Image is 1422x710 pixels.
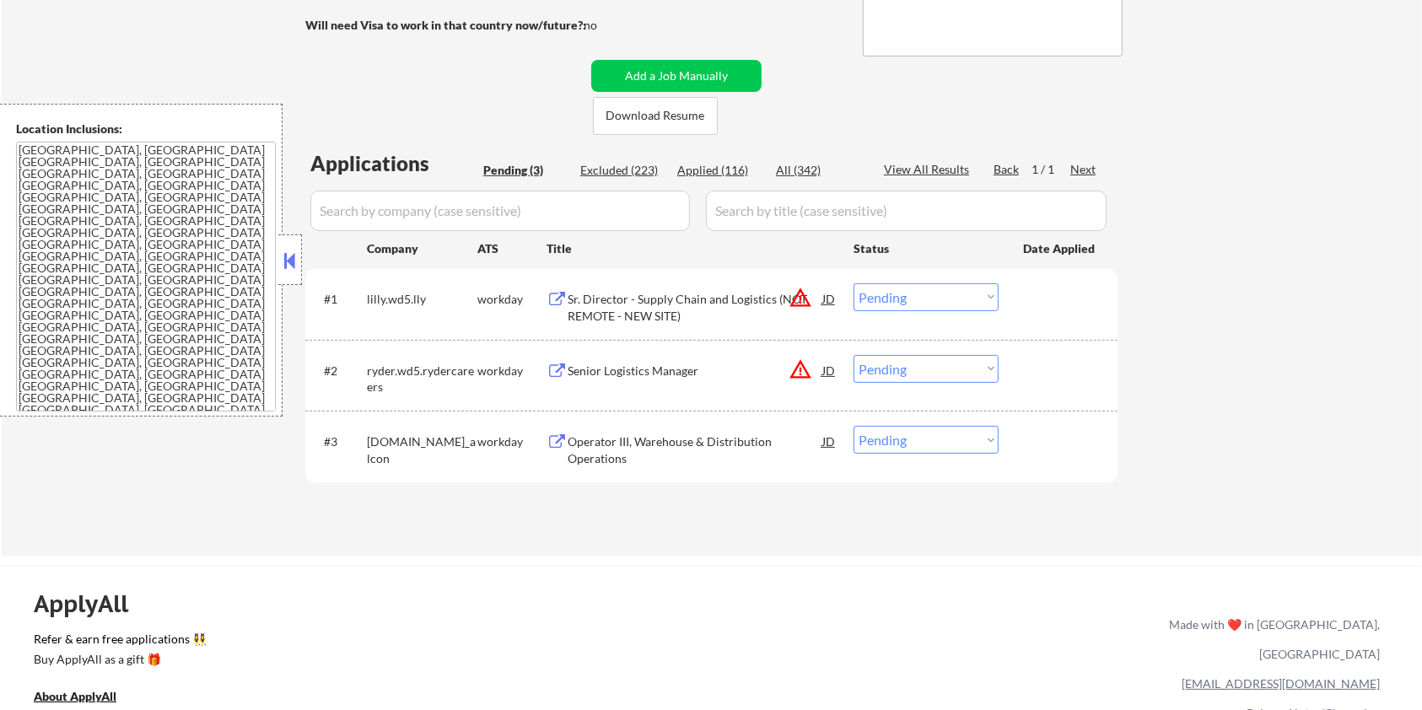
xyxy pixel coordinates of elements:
[547,240,838,257] div: Title
[34,589,148,618] div: ApplyAll
[324,363,353,379] div: #2
[994,161,1021,178] div: Back
[593,97,718,135] button: Download Resume
[854,233,999,263] div: Status
[821,426,838,456] div: JD
[1182,676,1380,691] a: [EMAIL_ADDRESS][DOMAIN_NAME]
[1031,161,1070,178] div: 1 / 1
[477,240,547,257] div: ATS
[367,291,477,308] div: lilly.wd5.lly
[1070,161,1097,178] div: Next
[34,633,816,651] a: Refer & earn free applications 👯‍♀️
[310,153,477,174] div: Applications
[367,433,477,466] div: [DOMAIN_NAME]_alcon
[367,240,477,257] div: Company
[677,162,762,179] div: Applied (116)
[789,358,812,381] button: warning_amber
[789,286,812,309] button: warning_amber
[776,162,860,179] div: All (342)
[584,17,632,34] div: no
[568,433,822,466] div: Operator III, Warehouse & Distribution Operations
[305,18,586,32] strong: Will need Visa to work in that country now/future?:
[821,355,838,385] div: JD
[591,60,762,92] button: Add a Job Manually
[367,363,477,395] div: ryder.wd5.rydercareers
[580,162,665,179] div: Excluded (223)
[34,688,140,709] a: About ApplyAll
[16,121,276,137] div: Location Inclusions:
[483,162,568,179] div: Pending (3)
[310,191,690,231] input: Search by company (case sensitive)
[34,651,202,672] a: Buy ApplyAll as a gift 🎁
[706,191,1107,231] input: Search by title (case sensitive)
[477,433,547,450] div: workday
[568,363,822,379] div: Senior Logistics Manager
[477,363,547,379] div: workday
[324,291,353,308] div: #1
[477,291,547,308] div: workday
[324,433,353,450] div: #3
[1162,610,1380,669] div: Made with ❤️ in [GEOGRAPHIC_DATA], [GEOGRAPHIC_DATA]
[34,654,202,665] div: Buy ApplyAll as a gift 🎁
[568,291,822,324] div: Sr. Director - Supply Chain and Logistics (NOT REMOTE - NEW SITE)
[884,161,974,178] div: View All Results
[1023,240,1097,257] div: Date Applied
[821,283,838,314] div: JD
[34,689,116,703] u: About ApplyAll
